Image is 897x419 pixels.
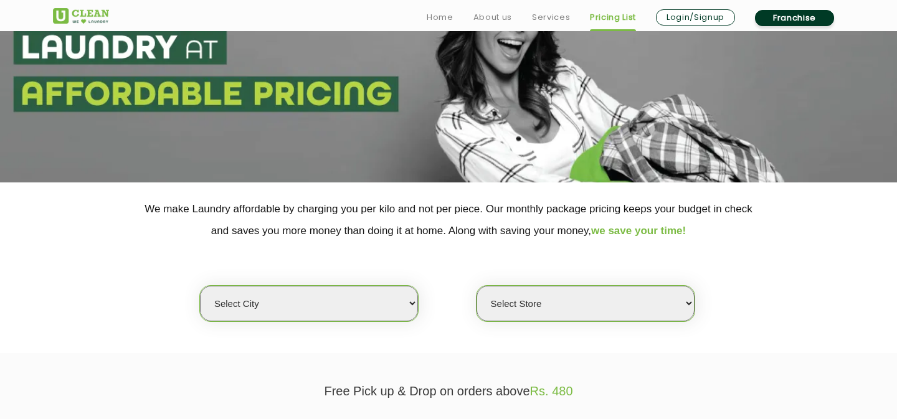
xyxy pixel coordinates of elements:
a: Home [427,10,453,25]
a: About us [473,10,512,25]
a: Franchise [755,10,834,26]
img: UClean Laundry and Dry Cleaning [53,8,109,24]
a: Pricing List [590,10,636,25]
span: Rs. 480 [530,384,573,398]
a: Services [532,10,570,25]
a: Login/Signup [656,9,735,26]
span: we save your time! [591,225,686,237]
p: Free Pick up & Drop on orders above [53,384,844,398]
p: We make Laundry affordable by charging you per kilo and not per piece. Our monthly package pricin... [53,198,844,242]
